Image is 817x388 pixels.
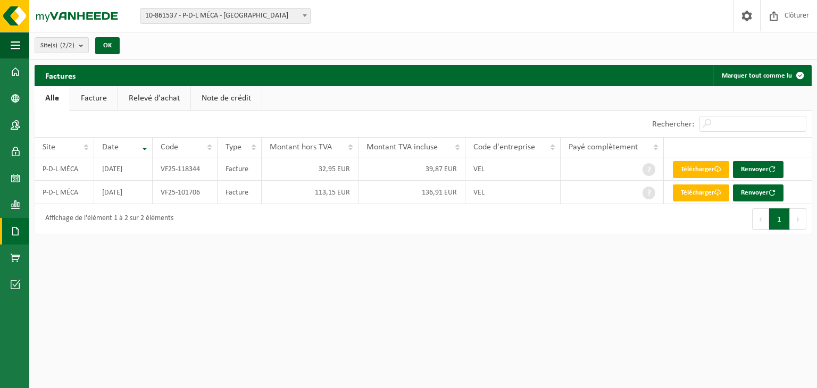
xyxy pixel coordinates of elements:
[60,42,74,49] count: (2/2)
[673,184,729,201] a: Télécharger
[35,86,70,111] a: Alle
[569,143,638,151] span: Payé complètement
[713,65,811,86] button: Marquer tout comme lu
[94,157,153,181] td: [DATE]
[153,157,218,181] td: VF25-118344
[366,143,438,151] span: Montant TVA incluse
[35,181,94,204] td: P-D-L MÉCA
[161,143,178,151] span: Code
[218,157,262,181] td: Facture
[359,181,465,204] td: 136,91 EUR
[95,37,120,54] button: OK
[43,143,55,151] span: Site
[153,181,218,204] td: VF25-101706
[191,86,262,111] a: Note de crédit
[35,65,86,86] h2: Factures
[769,208,790,230] button: 1
[733,184,783,201] button: Renvoyer
[790,208,806,230] button: Next
[94,181,153,204] td: [DATE]
[118,86,190,111] a: Relevé d'achat
[733,161,783,178] button: Renvoyer
[652,120,694,129] label: Rechercher:
[35,37,89,53] button: Site(s)(2/2)
[752,208,769,230] button: Previous
[141,9,310,23] span: 10-861537 - P-D-L MÉCA - FOSSES-LA-VILLE
[35,157,94,181] td: P-D-L MÉCA
[40,38,74,54] span: Site(s)
[226,143,241,151] span: Type
[218,181,262,204] td: Facture
[70,86,118,111] a: Facture
[140,8,311,24] span: 10-861537 - P-D-L MÉCA - FOSSES-LA-VILLE
[262,157,359,181] td: 32,95 EUR
[673,161,729,178] a: Télécharger
[262,181,359,204] td: 113,15 EUR
[270,143,332,151] span: Montant hors TVA
[102,143,119,151] span: Date
[465,157,561,181] td: VEL
[465,181,561,204] td: VEL
[359,157,465,181] td: 39,87 EUR
[40,209,173,229] div: Affichage de l'élément 1 à 2 sur 2 éléments
[473,143,535,151] span: Code d'entreprise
